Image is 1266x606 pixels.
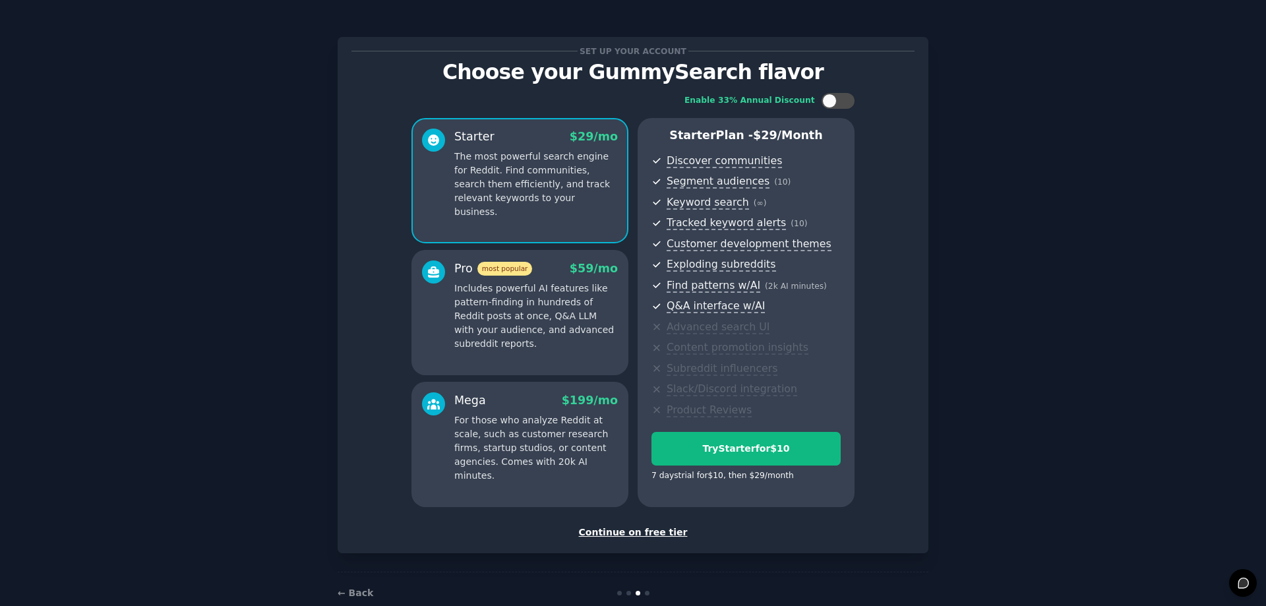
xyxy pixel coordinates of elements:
[454,150,618,219] p: The most powerful search engine for Reddit. Find communities, search them efficiently, and track ...
[570,262,618,275] span: $ 59 /mo
[578,44,689,58] span: Set up your account
[454,413,618,483] p: For those who analyze Reddit at scale, such as customer research firms, startup studios, or conte...
[570,130,618,143] span: $ 29 /mo
[454,260,532,277] div: Pro
[667,237,831,251] span: Customer development themes
[477,262,533,276] span: most popular
[684,95,815,107] div: Enable 33% Annual Discount
[667,196,749,210] span: Keyword search
[667,258,775,272] span: Exploding subreddits
[667,154,782,168] span: Discover communities
[651,432,841,466] button: TryStarterfor$10
[651,470,794,482] div: 7 days trial for $10 , then $ 29 /month
[454,392,486,409] div: Mega
[753,129,823,142] span: $ 29 /month
[667,279,760,293] span: Find patterns w/AI
[667,320,769,334] span: Advanced search UI
[562,394,618,407] span: $ 199 /mo
[754,198,767,208] span: ( ∞ )
[774,177,791,187] span: ( 10 )
[667,175,769,189] span: Segment audiences
[651,127,841,144] p: Starter Plan -
[667,404,752,417] span: Product Reviews
[351,61,915,84] p: Choose your GummySearch flavor
[454,129,495,145] div: Starter
[652,442,840,456] div: Try Starter for $10
[338,588,373,598] a: ← Back
[351,526,915,539] div: Continue on free tier
[454,282,618,351] p: Includes powerful AI features like pattern-finding in hundreds of Reddit posts at once, Q&A LLM w...
[765,282,827,291] span: ( 2k AI minutes )
[667,216,786,230] span: Tracked keyword alerts
[667,382,797,396] span: Slack/Discord integration
[791,219,807,228] span: ( 10 )
[667,299,765,313] span: Q&A interface w/AI
[667,362,777,376] span: Subreddit influencers
[667,341,808,355] span: Content promotion insights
